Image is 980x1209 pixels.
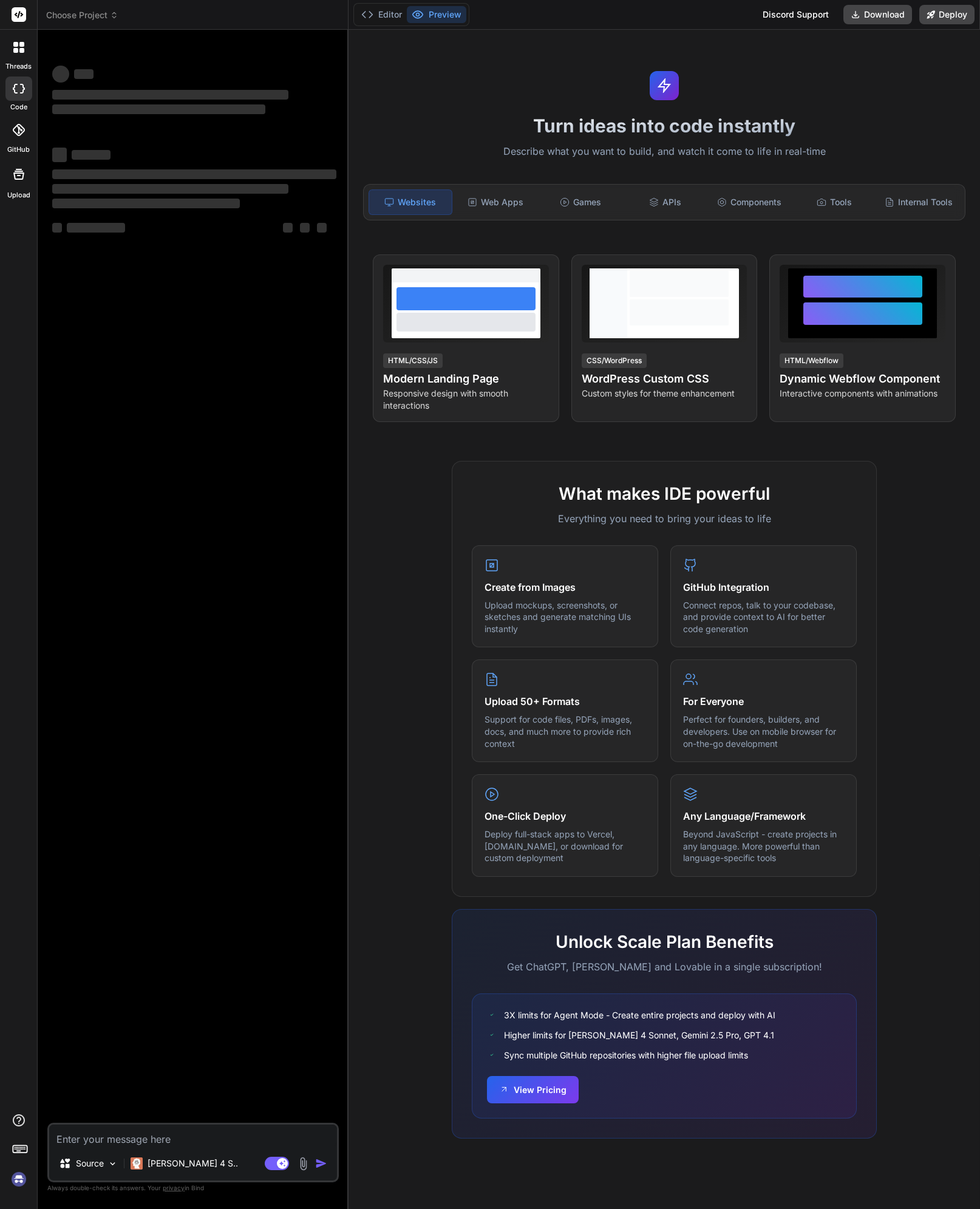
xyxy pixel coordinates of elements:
span: ‌ [52,104,265,114]
button: Editor [356,6,407,23]
div: Internal Tools [878,189,960,215]
p: Deploy full-stack apps to Vercel, [DOMAIN_NAME], or download for custom deployment [485,828,645,864]
div: Web Apps [455,189,537,215]
span: ‌ [67,223,125,233]
p: Always double-check its answers. Your in Bind [47,1182,339,1194]
button: View Pricing [487,1076,579,1103]
div: Discord Support [755,5,836,24]
span: 3X limits for Agent Mode - Create entire projects and deploy with AI [504,1009,775,1021]
span: ‌ [72,150,111,160]
p: Custom styles for theme enhancement [582,387,747,400]
div: HTML/CSS/JS [383,353,443,368]
span: ‌ [52,223,62,233]
span: ‌ [52,148,67,162]
img: icon [315,1157,327,1170]
label: GitHub [7,145,30,155]
p: Describe what you want to build, and watch it come to life in real-time [356,144,973,160]
h2: Unlock Scale Plan Benefits [472,929,857,955]
h1: Turn ideas into code instantly [356,115,973,137]
span: ‌ [52,199,240,208]
p: [PERSON_NAME] 4 S.. [148,1157,238,1170]
p: Responsive design with smooth interactions [383,387,549,412]
h4: GitHub Integration [683,580,844,594]
h4: WordPress Custom CSS [582,370,747,387]
h4: Dynamic Webflow Component [780,370,945,387]
div: Websites [369,189,452,215]
span: ‌ [52,90,288,100]
div: Games [539,189,621,215]
span: Sync multiple GitHub repositories with higher file upload limits [504,1049,748,1061]
div: Components [709,189,791,215]
p: Source [76,1157,104,1170]
h4: Create from Images [485,580,645,594]
div: Tools [793,189,875,215]
img: Pick Models [107,1159,118,1169]
p: Connect repos, talk to your codebase, and provide context to AI for better code generation [683,599,844,635]
p: Upload mockups, screenshots, or sketches and generate matching UIs instantly [485,599,645,635]
button: Download [843,5,912,24]
img: signin [9,1169,29,1190]
button: Preview [407,6,466,23]
p: Interactive components with animations [780,387,945,400]
h2: What makes IDE powerful [472,481,857,506]
label: Upload [7,190,30,200]
h4: One-Click Deploy [485,809,645,823]
p: Support for code files, PDFs, images, docs, and much more to provide rich context [485,713,645,749]
h4: For Everyone [683,694,844,709]
label: code [10,102,27,112]
img: Claude 4 Sonnet [131,1157,143,1170]
span: ‌ [74,69,94,79]
span: ‌ [52,169,336,179]
button: Deploy [919,5,975,24]
h4: Upload 50+ Formats [485,694,645,709]
h4: Any Language/Framework [683,809,844,823]
p: Get ChatGPT, [PERSON_NAME] and Lovable in a single subscription! [472,959,857,974]
span: Higher limits for [PERSON_NAME] 4 Sonnet, Gemini 2.5 Pro, GPT 4.1 [504,1029,774,1041]
div: APIs [624,189,706,215]
h4: Modern Landing Page [383,370,549,387]
img: attachment [296,1157,310,1171]
div: HTML/Webflow [780,353,843,368]
div: CSS/WordPress [582,353,647,368]
span: ‌ [283,223,293,233]
span: Choose Project [46,9,118,21]
span: ‌ [300,223,310,233]
span: ‌ [317,223,327,233]
p: Perfect for founders, builders, and developers. Use on mobile browser for on-the-go development [683,713,844,749]
span: privacy [163,1184,185,1191]
p: Beyond JavaScript - create projects in any language. More powerful than language-specific tools [683,828,844,864]
p: Everything you need to bring your ideas to life [472,511,857,526]
span: ‌ [52,66,69,83]
span: ‌ [52,184,288,194]
label: threads [5,61,32,72]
